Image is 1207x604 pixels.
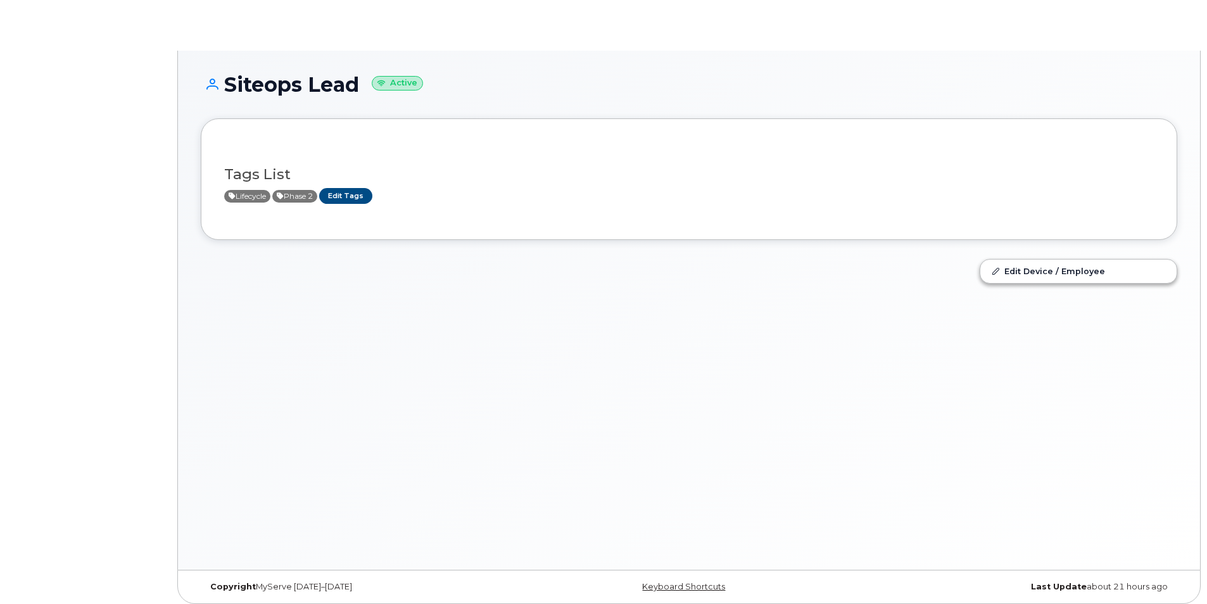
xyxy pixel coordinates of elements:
[319,188,372,204] a: Edit Tags
[642,582,725,591] a: Keyboard Shortcuts
[1031,582,1087,591] strong: Last Update
[201,582,526,592] div: MyServe [DATE]–[DATE]
[201,73,1177,96] h1: Siteops Lead
[980,260,1177,282] a: Edit Device / Employee
[852,582,1177,592] div: about 21 hours ago
[210,582,256,591] strong: Copyright
[224,167,1154,182] h3: Tags List
[372,76,423,91] small: Active
[272,190,317,203] span: Active
[224,190,270,203] span: Active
